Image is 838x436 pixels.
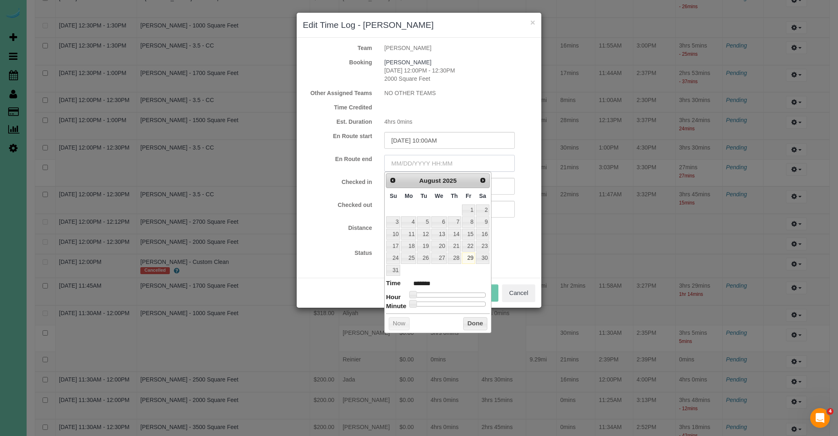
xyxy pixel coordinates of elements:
label: Other Assigned Teams [297,89,378,97]
input: MM/DD/YYYY HH:MM [384,155,515,172]
sui-modal: Edit Time Log - Rachel [297,13,541,308]
span: 4 [827,408,833,415]
div: 4hrs 0mins [378,118,541,126]
a: 4 [401,216,416,227]
a: 17 [386,241,400,252]
span: Next [480,177,486,184]
a: 13 [431,229,447,240]
iframe: Intercom live chat [810,408,830,428]
a: 27 [431,252,447,263]
a: [PERSON_NAME] [384,59,431,66]
label: Booking [297,58,378,66]
a: 28 [448,252,461,263]
div: NO OTHER TEAMS [378,89,541,97]
a: 30 [476,252,489,263]
a: 10 [386,229,400,240]
a: 1 [462,204,475,216]
dt: Minute [386,302,406,312]
a: 2 [476,204,489,216]
button: Cancel [502,284,535,302]
span: Saturday [479,193,486,199]
span: Prev [390,177,396,184]
a: 26 [417,252,430,263]
a: 15 [462,229,475,240]
a: 16 [476,229,489,240]
span: Wednesday [435,193,444,199]
label: Status [297,249,378,257]
span: August [419,177,441,184]
a: 29 [462,252,475,263]
a: 8 [462,216,475,227]
button: × [530,18,535,27]
label: Distance [297,224,378,232]
label: Checked out [297,201,378,209]
label: Est. Duration [297,118,378,126]
div: [DATE] 12:00PM - 12:30PM 2000 Square Feet [378,58,541,83]
a: 24 [386,252,400,263]
a: 25 [401,252,416,263]
a: 19 [417,241,430,252]
label: Time Credited [297,103,378,111]
button: Now [389,317,410,330]
a: 31 [386,265,400,276]
label: Checked in [297,178,378,186]
span: Monday [405,193,413,199]
a: 12 [417,229,430,240]
span: Thursday [451,193,458,199]
a: Next [477,175,489,186]
span: Friday [466,193,471,199]
a: 23 [476,241,489,252]
h3: Edit Time Log - [PERSON_NAME] [303,19,535,31]
input: MM/DD/YYYY HH:MM [384,132,515,149]
dt: Hour [386,293,401,303]
a: 6 [431,216,447,227]
label: En Route start [297,132,378,140]
label: Team [297,44,378,52]
a: Prev [387,175,399,186]
a: 11 [401,229,416,240]
span: Tuesday [421,193,427,199]
a: 21 [448,241,461,252]
a: 14 [448,229,461,240]
a: 3 [386,216,400,227]
a: 22 [462,241,475,252]
a: 7 [448,216,461,227]
dt: Time [386,279,401,289]
button: Done [463,317,487,330]
a: 20 [431,241,447,252]
div: [PERSON_NAME] [378,44,541,52]
a: 18 [401,241,416,252]
span: Sunday [390,193,397,199]
a: 9 [476,216,489,227]
span: 2025 [443,177,457,184]
label: En Route end [297,155,378,163]
a: 5 [417,216,430,227]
